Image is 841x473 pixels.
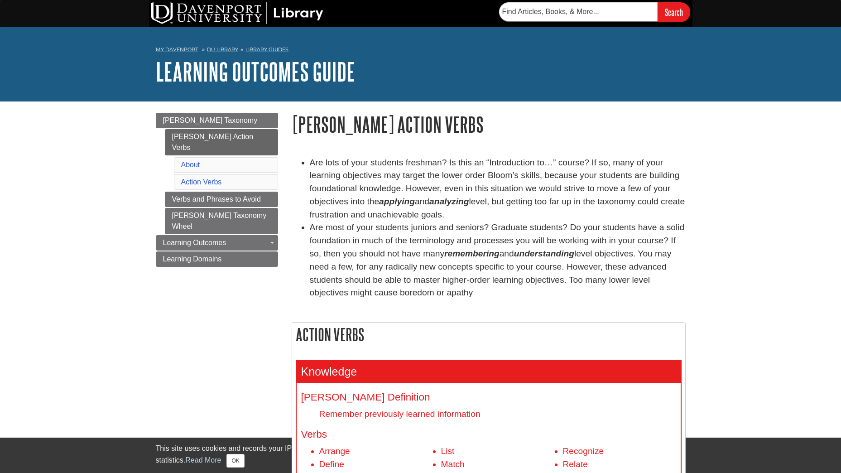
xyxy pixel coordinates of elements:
[181,161,200,169] a: About
[156,443,686,468] div: This site uses cookies and records your IP address for usage statistics. Additionally, we use Goo...
[297,361,681,383] h3: Knowledge
[563,445,676,458] li: Recognize
[156,235,278,251] a: Learning Outcomes
[441,445,554,458] li: List
[163,239,226,246] span: Learning Outcomes
[514,249,574,258] em: understanding
[310,156,686,222] li: Are lots of your students freshman? Is this an “Introduction to…” course? If so, many of your lea...
[165,192,278,207] a: Verbs and Phrases to Avoid
[658,2,690,22] input: Search
[226,454,244,468] button: Close
[156,113,278,128] a: [PERSON_NAME] Taxonomy
[165,129,278,155] a: [PERSON_NAME] Action Verbs
[319,408,676,420] dd: Remember previously learned information
[156,251,278,267] a: Learning Domains
[185,456,221,464] a: Read More
[301,392,676,403] h4: [PERSON_NAME] Definition
[319,458,433,471] li: Define
[292,113,686,136] h1: [PERSON_NAME] Action Verbs
[156,43,686,58] nav: breadcrumb
[310,221,686,299] li: Are most of your students juniors and seniors? Graduate students? Do your students have a solid f...
[163,255,222,263] span: Learning Domains
[379,197,415,206] strong: applying
[156,46,198,53] a: My Davenport
[444,249,500,258] em: remembering
[429,197,469,206] strong: analyzing
[207,46,238,53] a: DU Library
[156,58,355,86] a: Learning Outcomes Guide
[441,458,554,471] li: Match
[163,116,258,124] span: [PERSON_NAME] Taxonomy
[165,208,278,234] a: [PERSON_NAME] Taxonomy Wheel
[245,46,288,53] a: Library Guides
[319,445,433,458] li: Arrange
[181,178,222,186] a: Action Verbs
[499,2,658,21] input: Find Articles, Books, & More...
[301,429,676,440] h4: Verbs
[151,2,323,24] img: DU Library
[563,458,676,471] li: Relate
[292,323,685,347] h2: Action Verbs
[499,2,690,22] form: Searches DU Library's articles, books, and more
[156,113,278,267] div: Guide Page Menu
